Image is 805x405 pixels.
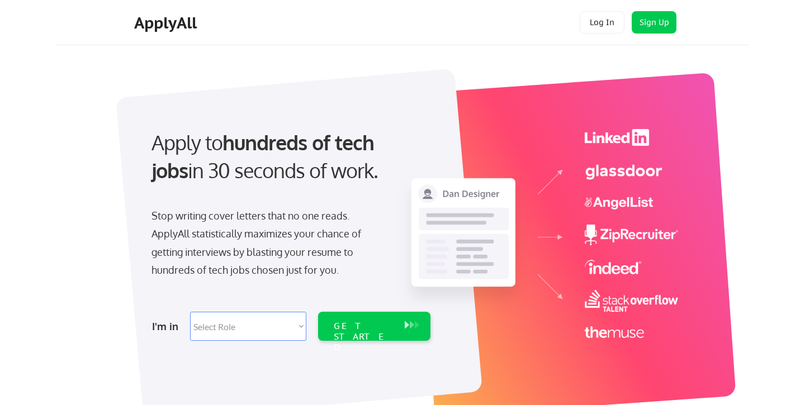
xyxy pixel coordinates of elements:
[151,207,381,279] div: Stop writing cover letters that no one reads. ApplyAll statistically maximizes your chance of get...
[151,128,426,185] div: Apply to in 30 seconds of work.
[151,130,379,183] strong: hundreds of tech jobs
[580,11,624,34] button: Log In
[632,11,676,34] button: Sign Up
[134,13,200,32] div: ApplyAll
[152,317,183,335] div: I'm in
[334,321,394,353] div: GET STARTED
